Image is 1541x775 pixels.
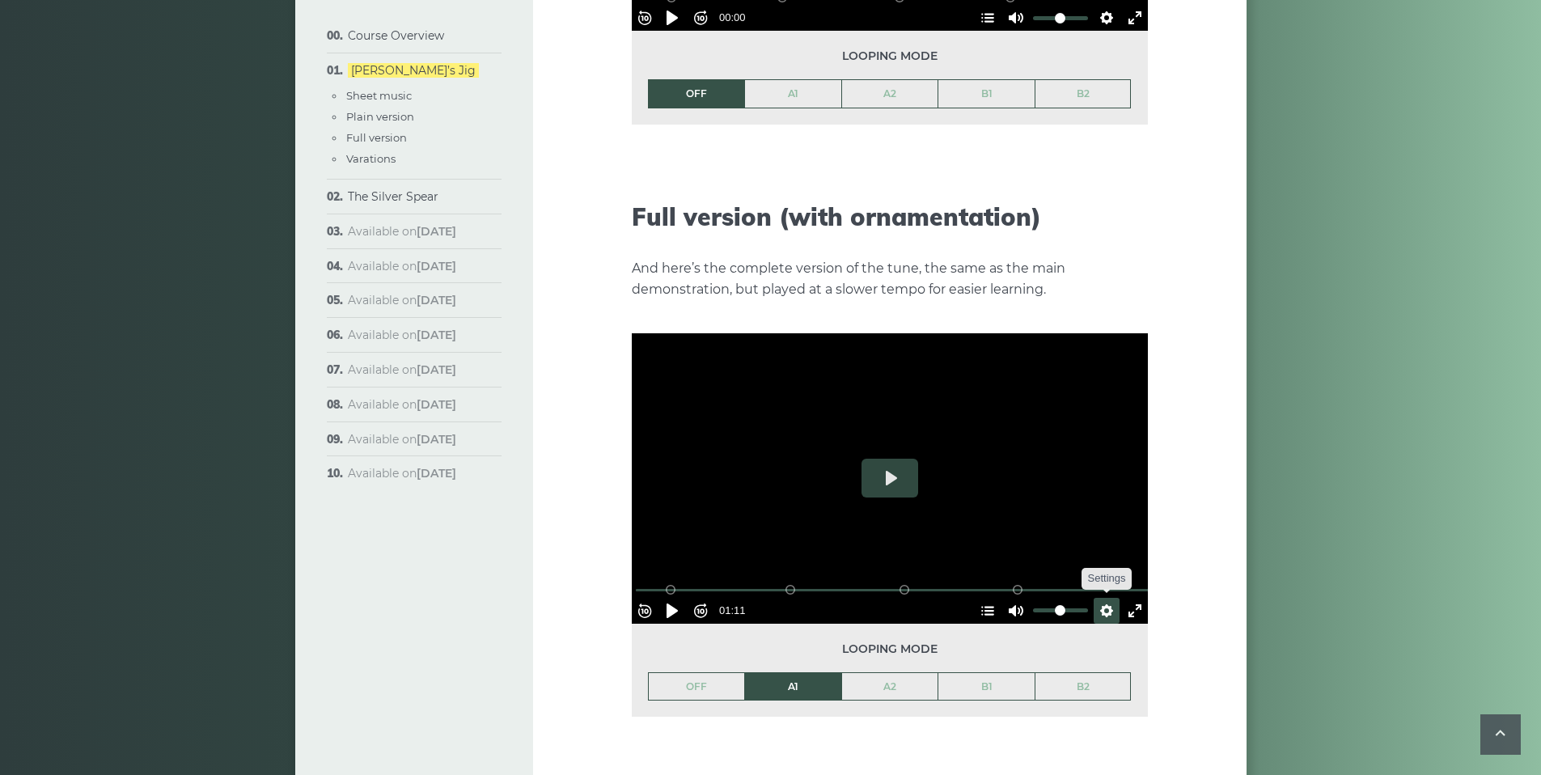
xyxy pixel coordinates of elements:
[648,47,1132,66] span: Looping mode
[745,80,841,108] a: A1
[649,673,745,701] a: OFF
[417,362,456,377] strong: [DATE]
[938,80,1035,108] a: B1
[348,28,444,43] a: Course Overview
[348,259,456,273] span: Available on
[346,89,412,102] a: Sheet music
[938,673,1035,701] a: B1
[417,466,456,481] strong: [DATE]
[346,152,396,165] a: Varations
[348,189,438,204] a: The Silver Spear
[348,224,456,239] span: Available on
[632,258,1148,300] p: And here’s the complete version of the tune, the same as the main demonstration, but played at a ...
[348,432,456,447] span: Available on
[346,110,414,123] a: Plain version
[842,80,938,108] a: A2
[348,328,456,342] span: Available on
[417,259,456,273] strong: [DATE]
[1035,80,1131,108] a: B2
[348,466,456,481] span: Available on
[1035,673,1131,701] a: B2
[348,362,456,377] span: Available on
[648,640,1132,659] span: Looping mode
[417,432,456,447] strong: [DATE]
[417,293,456,307] strong: [DATE]
[346,131,407,144] a: Full version
[842,673,938,701] a: A2
[417,397,456,412] strong: [DATE]
[348,63,479,78] a: [PERSON_NAME]’s Jig
[348,397,456,412] span: Available on
[417,328,456,342] strong: [DATE]
[348,293,456,307] span: Available on
[417,224,456,239] strong: [DATE]
[632,202,1148,231] h2: Full version (with ornamentation)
